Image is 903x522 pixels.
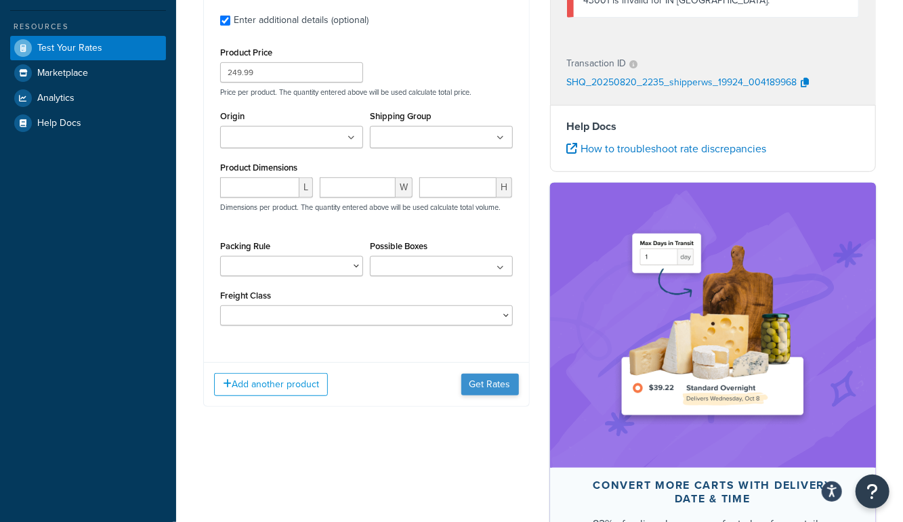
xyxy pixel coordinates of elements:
[583,479,844,506] div: Convert more carts with delivery date & time
[220,47,272,58] label: Product Price
[220,162,297,173] label: Product Dimensions
[567,118,860,135] h4: Help Docs
[37,68,88,79] span: Marketplace
[461,374,519,395] button: Get Rates
[10,111,166,135] a: Help Docs
[611,203,814,448] img: feature-image-ddt-36eae7f7280da8017bfb280eaccd9c446f90b1fe08728e4019434db127062ab4.png
[856,475,889,508] button: Open Resource Center
[10,61,166,85] a: Marketplace
[220,111,245,121] label: Origin
[299,177,313,198] span: L
[220,290,271,301] label: Freight Class
[370,111,432,121] label: Shipping Group
[37,43,102,54] span: Test Your Rates
[214,373,328,396] button: Add another product
[567,54,627,73] p: Transaction ID
[220,16,230,26] input: Enter additional details (optional)
[396,177,413,198] span: W
[567,73,797,93] p: SHQ_20250820_2235_shipperws_19924_004189968
[217,202,501,212] p: Dimensions per product. The quantity entered above will be used calculate total volume.
[37,93,75,104] span: Analytics
[234,11,369,30] div: Enter additional details (optional)
[37,118,81,129] span: Help Docs
[220,241,270,251] label: Packing Rule
[497,177,512,198] span: H
[10,36,166,60] a: Test Your Rates
[567,141,767,156] a: How to troubleshoot rate discrepancies
[217,87,516,97] p: Price per product. The quantity entered above will be used calculate total price.
[370,241,427,251] label: Possible Boxes
[10,21,166,32] div: Resources
[10,86,166,110] a: Analytics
